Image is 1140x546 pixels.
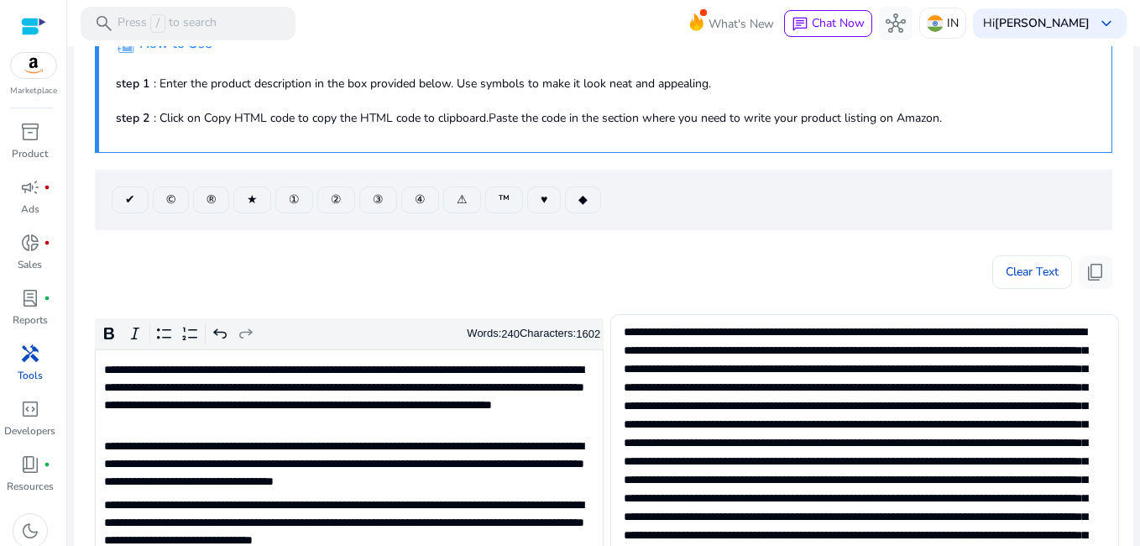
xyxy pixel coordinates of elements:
[576,328,600,340] label: 1602
[193,186,229,213] button: ®
[233,186,271,213] button: ★
[44,184,50,191] span: fiber_manual_record
[166,191,175,208] span: ©
[359,186,397,213] button: ③
[289,191,300,208] span: ①
[116,110,149,126] b: step 2
[983,18,1090,29] p: Hi
[467,323,600,344] div: Words: Characters:
[247,191,258,208] span: ★
[20,454,40,475] span: book_4
[18,368,43,383] p: Tools
[20,122,40,142] span: inventory_2
[275,186,313,213] button: ①
[7,479,54,494] p: Resources
[20,233,40,253] span: donut_small
[94,13,114,34] span: search
[415,191,426,208] span: ④
[207,191,216,208] span: ®
[95,318,604,350] div: Editor toolbar
[499,191,510,208] span: ™
[792,16,808,33] span: chat
[116,76,149,92] b: step 1
[20,177,40,197] span: campaign
[373,191,384,208] span: ③
[927,15,944,32] img: in.svg
[709,9,774,39] span: What's New
[118,14,217,33] p: Press to search
[20,288,40,308] span: lab_profile
[153,186,189,213] button: ©
[565,186,601,213] button: ◆
[995,15,1090,31] b: [PERSON_NAME]
[457,191,468,208] span: ⚠
[1079,255,1112,289] button: content_copy
[18,257,42,272] p: Sales
[578,191,588,208] span: ◆
[112,186,149,213] button: ✔
[879,7,913,40] button: hub
[150,14,165,33] span: /
[401,186,439,213] button: ④
[10,85,57,97] p: Marketplace
[886,13,906,34] span: hub
[116,109,1095,127] p: : Click on Copy HTML code to copy the HTML code to clipboard.Paste the code in the section where ...
[139,36,212,52] h4: How to Use
[20,399,40,419] span: code_blocks
[947,8,959,38] p: IN
[21,202,39,217] p: Ads
[784,10,872,37] button: chatChat Now
[992,255,1072,289] button: Clear Text
[11,53,56,78] img: amazon.svg
[541,191,547,208] span: ♥
[44,461,50,468] span: fiber_manual_record
[4,423,55,438] p: Developers
[485,186,523,213] button: ™
[20,521,40,541] span: dark_mode
[331,191,342,208] span: ②
[501,328,520,340] label: 240
[44,295,50,302] span: fiber_manual_record
[44,239,50,246] span: fiber_manual_record
[443,186,481,213] button: ⚠
[12,146,48,161] p: Product
[116,75,1095,92] p: : Enter the product description in the box provided below. Use symbols to make it look neat and a...
[1096,13,1116,34] span: keyboard_arrow_down
[527,186,561,213] button: ♥
[13,312,48,328] p: Reports
[1006,255,1059,289] span: Clear Text
[20,344,40,364] span: handyman
[317,186,355,213] button: ②
[125,191,135,208] span: ✔
[812,15,865,31] span: Chat Now
[1085,262,1106,282] span: content_copy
